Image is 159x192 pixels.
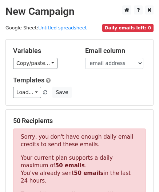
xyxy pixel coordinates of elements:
a: Untitled spreadsheet [38,25,87,30]
p: Your current plan supports a daily maximum of . You've already sent in the last 24 hours. [21,154,138,185]
button: Save [52,87,71,98]
h5: Email column [85,47,146,55]
iframe: Chat Widget [123,157,159,192]
a: Copy/paste... [13,58,57,69]
strong: 50 emails [55,162,85,169]
h5: Variables [13,47,74,55]
h2: New Campaign [5,5,154,18]
a: Load... [13,87,41,98]
a: Daily emails left: 0 [102,25,154,30]
a: Templates [13,76,44,84]
small: Google Sheet: [5,25,87,30]
span: Daily emails left: 0 [102,24,154,32]
h5: 50 Recipients [13,117,146,125]
strong: 50 emails [74,170,103,176]
p: Sorry, you don't have enough daily email credits to send these emails. [21,133,138,148]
